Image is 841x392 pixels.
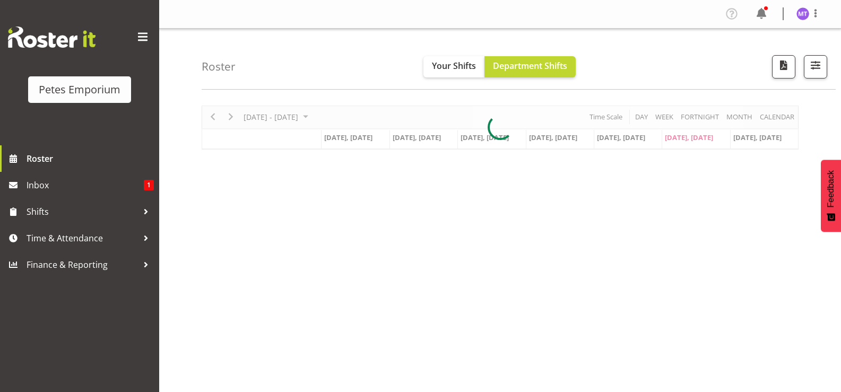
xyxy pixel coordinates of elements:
[27,151,154,167] span: Roster
[27,257,138,273] span: Finance & Reporting
[27,230,138,246] span: Time & Attendance
[8,27,96,48] img: Rosterit website logo
[432,60,476,72] span: Your Shifts
[493,60,567,72] span: Department Shifts
[484,56,576,77] button: Department Shifts
[202,60,236,73] h4: Roster
[27,177,144,193] span: Inbox
[826,170,836,207] span: Feedback
[144,180,154,190] span: 1
[772,55,795,79] button: Download a PDF of the roster according to the set date range.
[27,204,138,220] span: Shifts
[39,82,120,98] div: Petes Emporium
[804,55,827,79] button: Filter Shifts
[423,56,484,77] button: Your Shifts
[821,160,841,232] button: Feedback - Show survey
[796,7,809,20] img: mya-taupawa-birkhead5814.jpg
